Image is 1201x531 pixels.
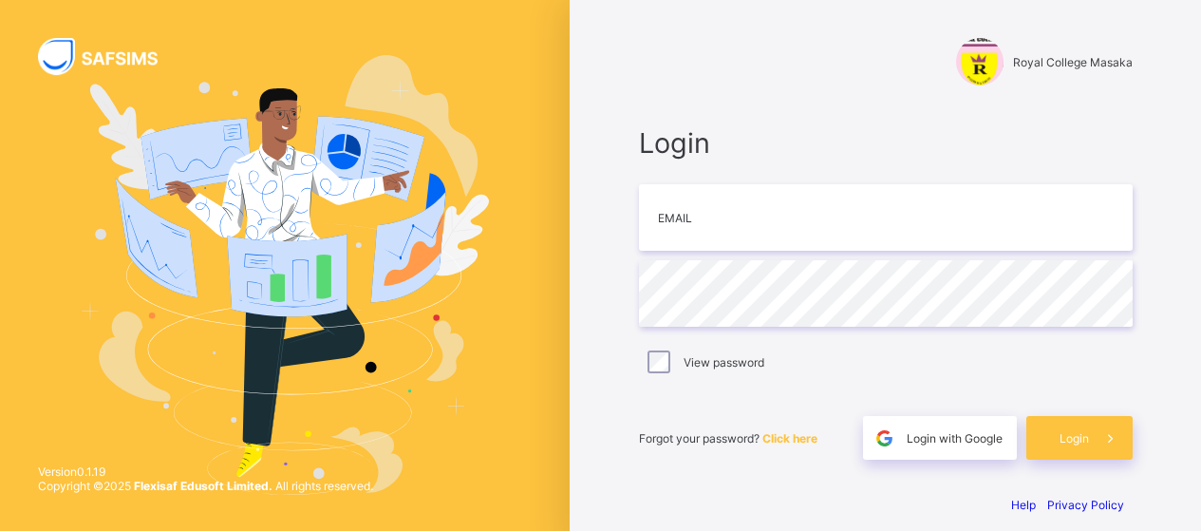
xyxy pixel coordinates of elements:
span: Login with Google [907,431,1003,446]
a: Click here [762,431,817,446]
span: Version 0.1.19 [38,465,373,479]
span: Forgot your password? [639,431,817,446]
a: Help [1011,498,1036,512]
img: google.396cfc9801f0270233282035f929180a.svg [873,427,895,449]
span: Royal College Masaka [1013,55,1133,69]
img: SAFSIMS Logo [38,38,180,75]
label: View password [684,355,764,370]
img: Hero Image [81,55,490,495]
a: Privacy Policy [1047,498,1124,512]
span: Login [639,126,1133,160]
span: Copyright © 2025 All rights reserved. [38,479,373,493]
span: Login [1060,431,1089,446]
strong: Flexisaf Edusoft Limited. [134,479,272,493]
